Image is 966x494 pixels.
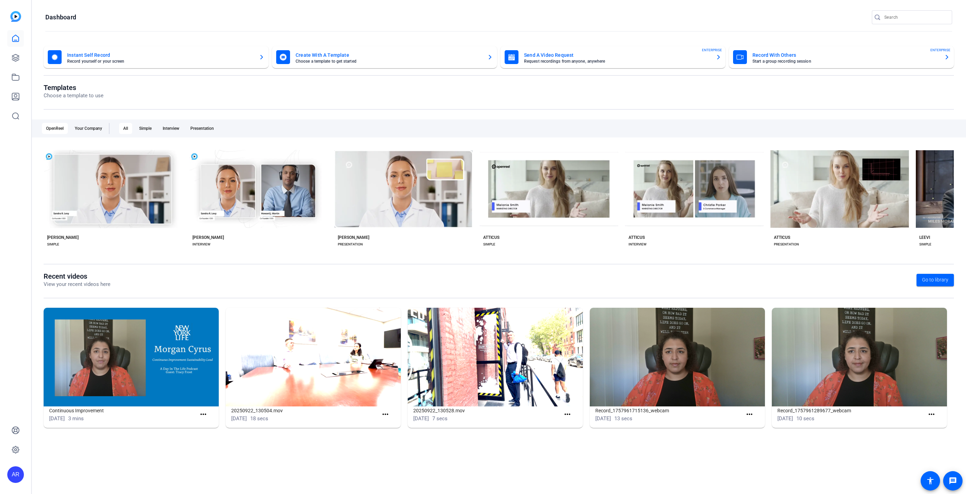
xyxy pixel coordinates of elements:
[7,466,24,483] div: AR
[42,123,68,134] div: OpenReel
[702,47,722,53] span: ENTERPRISE
[595,415,611,422] span: [DATE]
[772,308,947,406] img: Record_1757961289677_webcam
[159,123,183,134] div: Interview
[199,410,208,419] mat-icon: more_horiz
[524,51,710,59] mat-card-title: Send A Video Request
[47,242,59,247] div: SIMPLE
[919,235,930,240] div: LEEVI
[524,59,710,63] mat-card-subtitle: Request recordings from anyone, anywhere
[927,410,936,419] mat-icon: more_horiz
[926,477,935,485] mat-icon: accessibility
[500,46,725,68] button: Send A Video RequestRequest recordings from anyone, anywhereENTERPRISE
[67,51,253,59] mat-card-title: Instant Self Record
[192,242,210,247] div: INTERVIEW
[930,47,950,53] span: ENTERPRISE
[729,46,954,68] button: Record With OthersStart a group recording sessionENTERPRISE
[413,415,429,422] span: [DATE]
[884,13,947,21] input: Search
[45,13,76,21] h1: Dashboard
[135,123,156,134] div: Simple
[777,415,793,422] span: [DATE]
[44,83,103,92] h1: Templates
[752,51,939,59] mat-card-title: Record With Others
[250,415,268,422] span: 18 secs
[226,308,401,406] img: 20250922_130504.mov
[231,415,247,422] span: [DATE]
[186,123,218,134] div: Presentation
[272,46,497,68] button: Create With A TemplateChoose a template to get started
[563,410,572,419] mat-icon: more_horiz
[119,123,132,134] div: All
[614,415,632,422] span: 13 secs
[796,415,814,422] span: 10 secs
[47,235,79,240] div: [PERSON_NAME]
[629,242,647,247] div: INTERVIEW
[919,242,931,247] div: SIMPLE
[483,235,499,240] div: ATTICUS
[44,92,103,100] p: Choose a template to use
[67,59,253,63] mat-card-subtitle: Record yourself or your screen
[44,272,110,280] h1: Recent videos
[49,415,65,422] span: [DATE]
[483,242,495,247] div: SIMPLE
[595,406,742,415] h1: Record_1757961715136_webcam
[949,477,957,485] mat-icon: message
[381,410,390,419] mat-icon: more_horiz
[774,235,790,240] div: ATTICUS
[922,276,948,284] span: Go to library
[752,59,939,63] mat-card-subtitle: Start a group recording session
[49,406,196,415] h1: Continuous Improvement
[192,235,224,240] div: [PERSON_NAME]
[432,415,448,422] span: 7 secs
[44,280,110,288] p: View your recent videos here
[338,242,363,247] div: PRESENTATION
[408,308,583,406] img: 20250922_130528.mov
[68,415,84,422] span: 3 mins
[777,406,924,415] h1: Record_1757961289677_webcam
[413,406,560,415] h1: 20250922_130528.mov
[44,308,219,406] img: Continuous Improvement
[590,308,765,406] img: Record_1757961715136_webcam
[629,235,645,240] div: ATTICUS
[338,235,369,240] div: [PERSON_NAME]
[71,123,106,134] div: Your Company
[917,274,954,286] a: Go to library
[774,242,799,247] div: PRESENTATION
[296,59,482,63] mat-card-subtitle: Choose a template to get started
[296,51,482,59] mat-card-title: Create With A Template
[231,406,378,415] h1: 20250922_130504.mov
[44,46,269,68] button: Instant Self RecordRecord yourself or your screen
[745,410,754,419] mat-icon: more_horiz
[10,11,21,22] img: blue-gradient.svg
